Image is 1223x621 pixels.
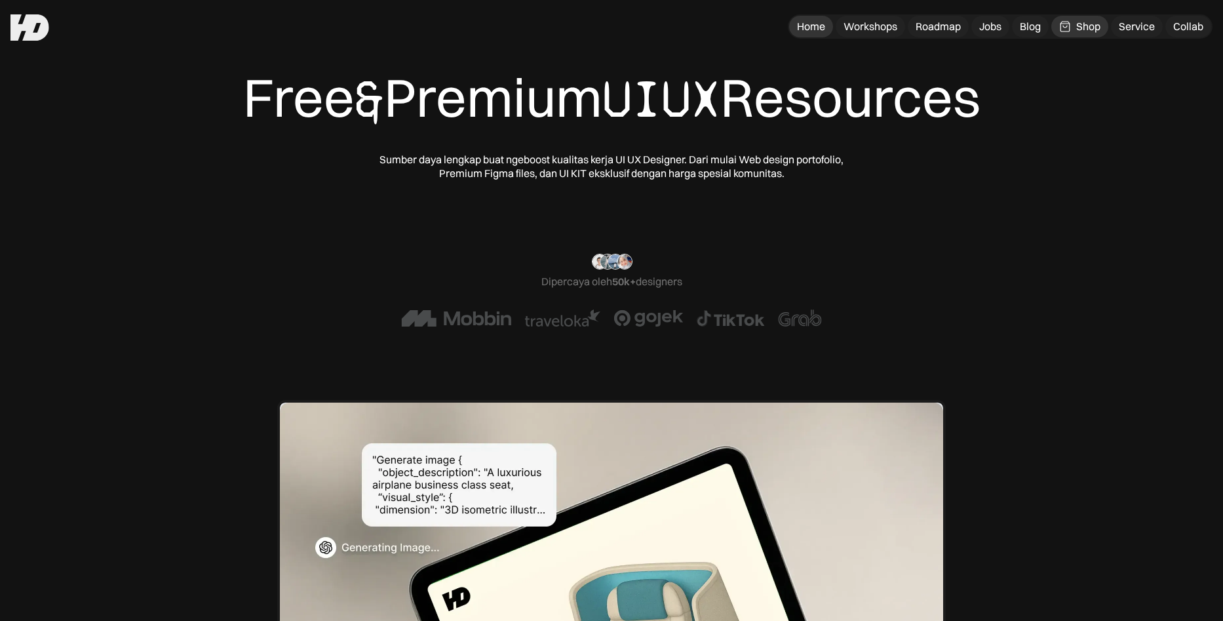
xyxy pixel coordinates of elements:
span: 50k+ [612,275,636,288]
a: Service [1111,16,1163,37]
span: & [355,67,384,132]
div: Workshops [844,20,897,33]
div: Collab [1173,20,1203,33]
div: Dipercaya oleh designers [541,275,682,289]
a: Home [789,16,833,37]
a: Workshops [836,16,905,37]
div: Service [1119,20,1155,33]
div: Shop [1076,20,1100,33]
div: Free Premium Resources [243,66,980,132]
div: Roadmap [916,20,961,33]
span: UIUX [602,67,720,132]
a: Roadmap [908,16,969,37]
div: Jobs [979,20,1001,33]
div: Sumber daya lengkap buat ngeboost kualitas kerja UI UX Designer. Dari mulai Web design portofolio... [376,153,847,180]
a: Blog [1012,16,1049,37]
div: Blog [1020,20,1041,33]
a: Collab [1165,16,1211,37]
a: Jobs [971,16,1009,37]
a: Shop [1051,16,1108,37]
div: Home [797,20,825,33]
